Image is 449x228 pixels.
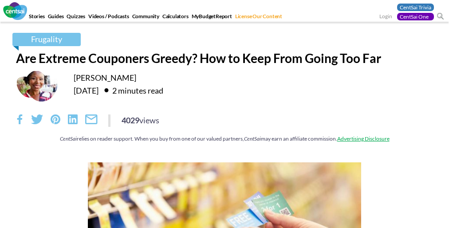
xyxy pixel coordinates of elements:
[28,13,46,22] a: Stories
[122,114,159,126] div: 4029
[16,135,433,142] div: relies on reader support. When you buy from one of our valued partners, may earn an affiliate com...
[60,135,77,142] em: CentSai
[47,13,65,22] a: Guides
[397,13,434,20] a: CentSai One
[66,13,86,22] a: Quizzes
[12,33,81,46] a: Frugality
[337,135,390,142] a: Advertising Disclosure
[16,51,433,66] h1: Are Extreme Couponers Greedy? How to Keep From Going Too Far
[131,13,160,22] a: Community
[234,13,283,22] a: License Our Content
[379,13,392,21] a: Login
[139,115,159,125] span: views
[397,4,434,11] a: CentSai Trivia
[74,86,98,95] time: [DATE]
[74,73,136,83] a: [PERSON_NAME]
[100,83,163,97] div: 2 minutes read
[87,13,130,22] a: Videos / Podcasts
[3,2,27,20] img: CentSai
[191,13,233,22] a: MyBudgetReport
[244,135,261,142] em: CentSai
[161,13,189,22] a: Calculators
